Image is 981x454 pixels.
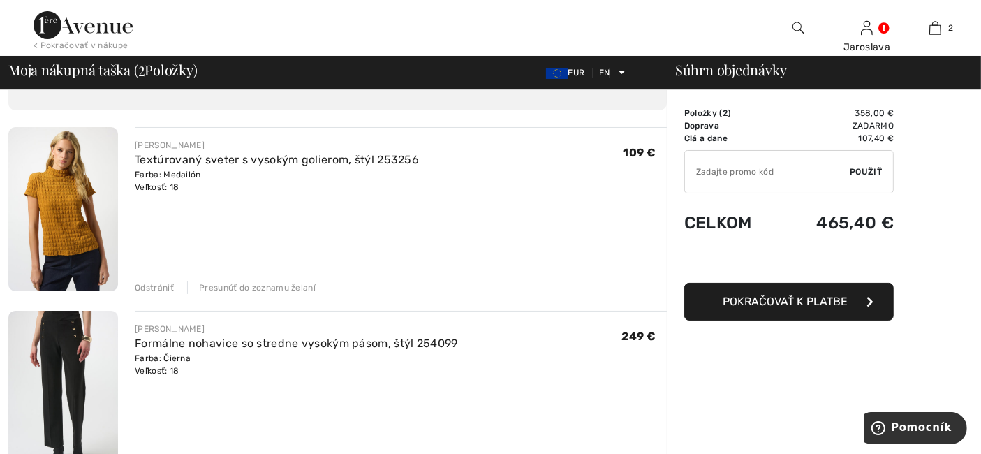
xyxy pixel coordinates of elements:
[861,21,873,34] a: Prihlásiť sa
[622,330,656,343] font: 249 €
[864,412,967,447] iframe: Otvorí widget, kde nájdete viac informácií
[568,68,585,78] font: EUR
[8,127,118,291] img: Textúrovaný sveter s vysokým golierom, štýl 253256
[855,108,894,118] font: 358,00 €
[902,20,969,36] a: 2
[723,295,848,308] font: Pokračovať k platbe
[135,366,179,376] font: Veľkosť: 18
[34,41,128,50] font: < Pokračovať v nákupe
[684,247,894,278] iframe: PayPal
[843,41,891,53] font: Jaroslava
[728,108,730,118] font: )
[684,108,723,118] font: Položky (
[135,337,458,350] a: Formálne nohavice so stredne vysokým pásom, štýl 254099
[859,133,894,143] font: 107,40 €
[145,60,197,79] font: Položky)
[792,20,804,36] img: vyhľadať na webovej stránke
[723,108,728,118] font: 2
[624,146,656,159] font: 109 €
[675,60,786,79] font: Súhrn objednávky
[817,213,894,233] font: 465,40 €
[546,68,568,79] img: Euro
[135,353,191,363] font: Farba: Čierna
[135,324,205,334] font: [PERSON_NAME]
[199,283,316,293] font: Presunúť do zoznamu želaní
[685,151,850,193] input: Promo kód
[135,283,174,293] font: Odstrániť
[8,60,138,79] font: Moja nákupná taška (
[599,68,610,78] font: EN
[948,23,953,33] font: 2
[135,182,179,192] font: Veľkosť: 18
[34,11,133,39] img: Prvá trieda
[684,213,752,233] font: Celkom
[684,121,719,131] font: Doprava
[135,153,419,166] a: Textúrovaný sveter s vysokým golierom, štýl 253256
[135,140,205,150] font: [PERSON_NAME]
[684,133,728,143] font: Clá a dane
[929,20,941,36] img: Moja taška
[135,170,201,180] font: Farba: Medailón
[861,20,873,36] img: Moje informácie
[853,121,894,131] font: Zadarmo
[138,56,145,80] font: 2
[684,283,894,321] button: Pokračovať k platbe
[850,167,882,177] font: Použiť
